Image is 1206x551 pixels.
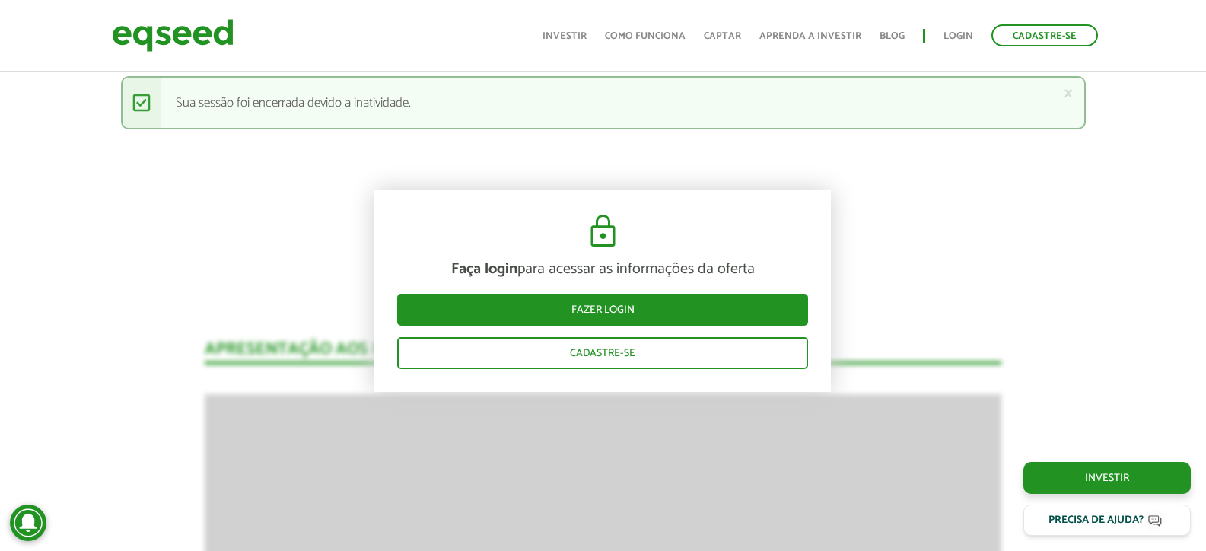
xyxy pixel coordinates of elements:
a: Investir [543,31,587,41]
img: EqSeed [112,15,234,56]
a: Login [943,31,973,41]
a: Captar [704,31,741,41]
div: Sua sessão foi encerrada devido a inatividade. [121,76,1086,129]
a: Aprenda a investir [759,31,861,41]
img: cadeado.svg [584,213,622,250]
a: Blog [880,31,905,41]
a: Investir [1023,462,1191,494]
a: × [1064,85,1073,101]
p: para acessar as informações da oferta [397,260,808,279]
a: Fazer login [397,294,808,326]
a: Como funciona [605,31,686,41]
a: Cadastre-se [991,24,1098,46]
strong: Faça login [451,256,517,282]
a: Cadastre-se [397,337,808,369]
